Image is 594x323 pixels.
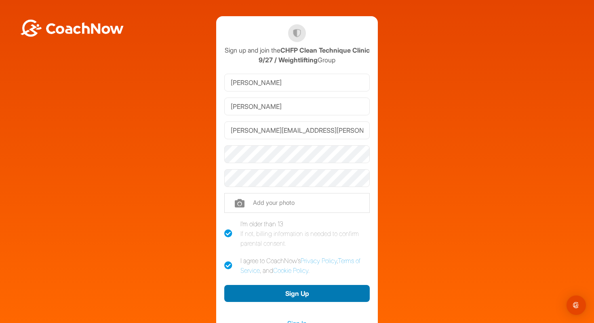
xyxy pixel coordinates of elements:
[224,121,370,139] input: Email
[273,266,308,274] a: Cookie Policy
[224,74,370,91] input: First Name
[301,257,337,265] a: Privacy Policy
[224,256,370,275] label: I agree to CoachNow's , , and .
[288,24,306,42] img: CHFP Clean Technique Clinic 9/27
[224,98,370,115] input: Last Name
[224,45,370,65] div: Sign up and join the Group
[567,295,586,315] div: Open Intercom Messenger
[224,285,370,302] button: Sign Up
[240,257,360,274] a: Terms of Service
[240,219,370,248] div: I'm older than 13
[240,229,370,248] div: If not, billing information is needed to confirm parental consent.
[19,19,124,37] img: BwLJSsUCoWCh5upNqxVrqldRgqLPVwmV24tXu5FoVAoFEpwwqQ3VIfuoInZCoVCoTD4vwADAC3ZFMkVEQFDAAAAAElFTkSuQmCC
[259,46,370,64] strong: CHFP Clean Technique Clinic 9/27 / Weightlifting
